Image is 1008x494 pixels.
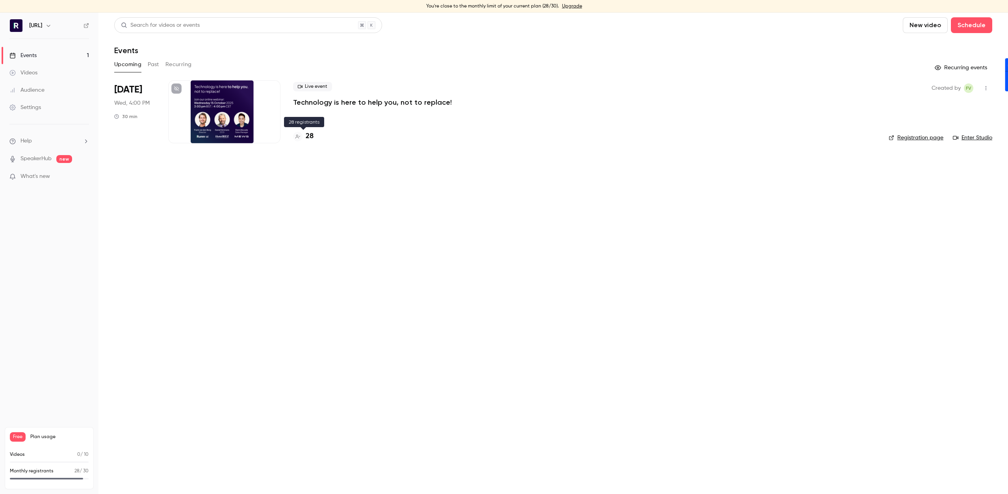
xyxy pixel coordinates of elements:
div: Oct 15 Wed, 3:00 PM (Europe/London) [114,80,156,143]
span: [DATE] [114,83,142,96]
p: / 10 [77,451,89,458]
a: Enter Studio [953,134,992,142]
a: Technology is here to help you, not to replace! [293,98,452,107]
div: Audience [9,86,45,94]
button: Past [148,58,159,71]
span: Help [20,137,32,145]
div: Events [9,52,37,59]
span: Fv [966,83,971,93]
span: 0 [77,452,80,457]
h4: 28 [306,131,314,142]
li: help-dropdown-opener [9,137,89,145]
div: 30 min [114,113,137,120]
button: Upcoming [114,58,141,71]
a: 28 [293,131,314,142]
p: Monthly registrants [10,468,54,475]
span: Plan usage [30,434,89,440]
button: New video [903,17,948,33]
p: / 30 [74,468,89,475]
span: 28 [74,469,80,474]
a: SpeakerHub [20,155,52,163]
button: Recurring events [931,61,992,74]
p: Videos [10,451,25,458]
button: Recurring [165,58,192,71]
iframe: Noticeable Trigger [80,173,89,180]
span: Free [10,432,26,442]
img: Runnr.ai [10,19,22,32]
button: Schedule [951,17,992,33]
span: Live event [293,82,332,91]
a: Registration page [889,134,943,142]
div: Settings [9,104,41,111]
span: Frank van den Berg [964,83,973,93]
span: What's new [20,172,50,181]
div: Search for videos or events [121,21,200,30]
span: Wed, 4:00 PM [114,99,150,107]
a: Upgrade [562,3,582,9]
h6: [URL] [29,22,42,30]
span: new [56,155,72,163]
span: Created by [932,83,961,93]
div: Videos [9,69,37,77]
h1: Events [114,46,138,55]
